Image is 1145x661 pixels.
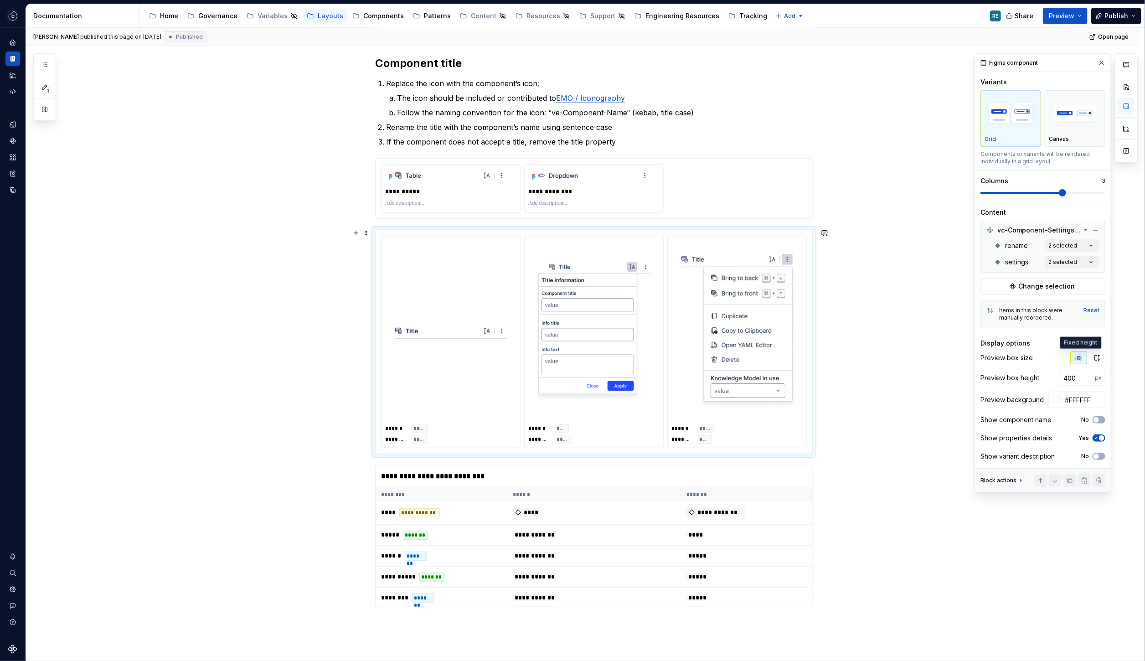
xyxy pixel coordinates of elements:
svg: Supernova Logo [8,645,17,654]
button: Notifications [5,549,20,564]
a: Patterns [409,9,454,23]
div: Resources [526,11,560,21]
p: If the component does not accept a title, remove the title property [386,136,813,147]
div: published this page on [DATE] [80,33,161,41]
span: Publish [1104,11,1128,21]
a: Analytics [5,68,20,83]
a: Home [5,35,20,50]
p: Rename the title with the component’s name using sentence case [386,122,813,133]
button: Contact support [5,599,20,613]
span: 1 [45,87,52,94]
a: Open page [1087,31,1133,43]
div: Patterns [424,11,451,21]
div: Documentation [33,11,136,21]
span: [PERSON_NAME] [33,33,79,41]
a: Design tokens [5,117,20,132]
p: Follow the naming convention for the icon: “ve-Component-Name“ (kebab, title case) [397,107,813,118]
a: Engineering Resources [631,9,723,23]
div: Components [363,11,404,21]
div: Home [160,11,178,21]
button: Share [1001,8,1039,24]
div: Support [590,11,615,21]
button: Add [773,10,807,22]
h2: Component title [375,56,813,71]
a: Home [145,9,182,23]
span: Preview [1049,11,1074,21]
button: Search ⌘K [5,566,20,580]
a: Storybook stories [5,166,20,181]
a: Support [576,9,629,23]
div: RE [993,12,999,20]
div: Page tree [145,7,771,25]
a: Tracking [725,9,771,23]
button: Preview [1043,8,1088,24]
div: Layouts [318,11,343,21]
a: Governance [184,9,241,23]
a: Code automation [5,84,20,99]
p: Replace the icon with the component’s icon; [386,78,813,89]
img: f5634f2a-3c0d-4c0b-9dc3-3862a3e014c7.png [7,10,18,21]
div: Content [471,11,496,21]
a: Layouts [303,9,347,23]
p: The icon should be included or contributed to [397,93,813,103]
div: Variables [258,11,288,21]
a: Data sources [5,183,20,197]
div: Tracking [739,11,767,21]
span: Published [176,33,203,41]
a: Settings [5,582,20,597]
span: Add [784,12,795,20]
a: Content [456,9,510,23]
a: Resources [512,9,574,23]
span: Share [1015,11,1033,21]
a: Documentation [5,52,20,66]
a: Variables [243,9,301,23]
div: Governance [198,11,237,21]
a: Components [5,134,20,148]
a: EMO / Iconography [556,93,625,103]
button: Publish [1091,8,1141,24]
div: Engineering Resources [645,11,719,21]
span: Open page [1098,33,1129,41]
a: Assets [5,150,20,165]
div: Fixed height [1060,337,1102,349]
a: Components [349,9,407,23]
